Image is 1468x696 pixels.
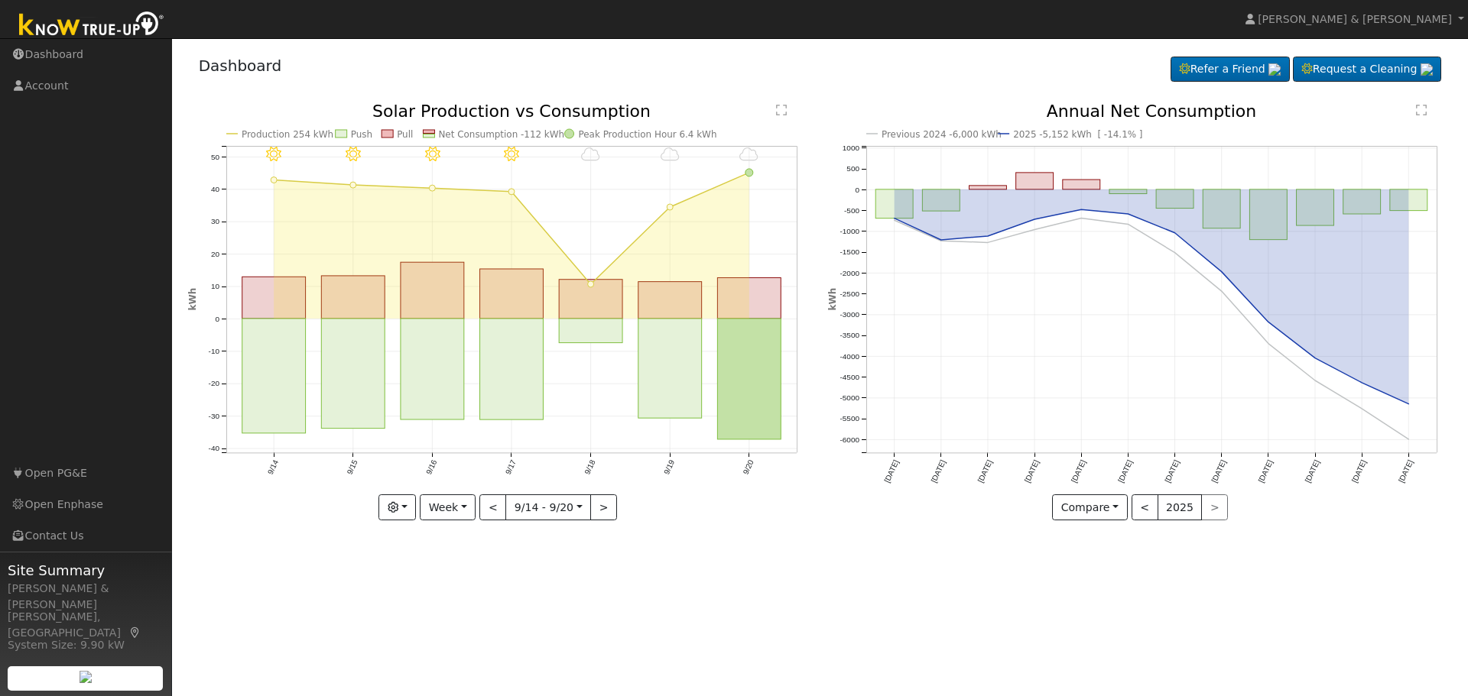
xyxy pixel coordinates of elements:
text: -6000 [840,435,859,444]
circle: onclick="" [1359,406,1366,412]
i: 9/14 - Clear [266,147,281,162]
i: 9/18 - Cloudy [581,147,600,162]
text:  [776,104,787,116]
rect: onclick="" [559,280,622,319]
text: -4500 [840,373,859,381]
text: Net Consumption -112 kWh [438,129,564,140]
text: 9/16 [424,458,438,476]
circle: onclick="" [1312,355,1318,361]
a: Dashboard [199,57,282,75]
circle: onclick="" [1125,222,1132,228]
circle: onclick="" [1265,341,1272,347]
text: Annual Net Consumption [1047,102,1257,121]
text: -20 [208,380,219,388]
circle: onclick="" [1031,227,1038,233]
text: -10 [208,347,219,355]
circle: onclick="" [1172,230,1178,236]
circle: onclick="" [745,169,753,176]
text: 1000 [843,144,860,152]
text: -3500 [840,332,859,340]
img: Know True-Up [11,8,172,43]
button: 9/14 - 9/20 [505,494,591,520]
text: 9/19 [662,458,676,476]
button: > [590,494,617,520]
button: < [1132,494,1158,520]
text: Peak Production Hour 6.4 kWh [578,129,716,140]
text: [DATE] [976,458,994,484]
text: 20 [210,250,219,258]
rect: onclick="" [717,278,781,319]
text: -40 [208,445,219,453]
rect: onclick="" [1250,189,1288,240]
text: -3000 [840,310,859,319]
text: [DATE] [1304,458,1321,484]
text: Previous 2024 -6,000 kWh [882,129,1002,140]
rect: onclick="" [479,319,543,419]
circle: onclick="" [1406,436,1412,442]
circle: onclick="" [1219,288,1225,294]
circle: onclick="" [1172,250,1178,256]
rect: onclick="" [401,262,464,319]
rect: onclick="" [242,319,305,433]
circle: onclick="" [1078,207,1084,213]
text: -2500 [840,290,859,298]
span: [PERSON_NAME] & [PERSON_NAME] [1258,13,1452,25]
text: [DATE] [1023,458,1041,484]
circle: onclick="" [938,238,944,244]
text: -5500 [840,415,859,423]
text:  [1416,104,1427,116]
button: < [479,494,506,520]
img: retrieve [80,671,92,683]
rect: onclick="" [321,276,385,319]
circle: onclick="" [985,240,991,246]
rect: onclick="" [242,277,305,319]
rect: onclick="" [1203,189,1241,228]
rect: onclick="" [638,282,702,319]
text: -5000 [840,393,859,402]
text: [DATE] [1070,458,1087,484]
circle: onclick="" [1125,211,1132,217]
text: 9/18 [583,458,596,476]
text: -4000 [840,352,859,361]
rect: onclick="" [1063,180,1100,189]
text: [DATE] [1210,458,1228,484]
div: [PERSON_NAME] & [PERSON_NAME] [8,581,164,613]
text: 500 [846,164,859,173]
i: 9/17 - Clear [504,147,519,162]
rect: onclick="" [875,189,913,219]
text: [DATE] [1397,458,1414,484]
circle: onclick="" [985,233,991,239]
rect: onclick="" [717,319,781,439]
a: Map [128,626,142,639]
circle: onclick="" [892,215,898,222]
rect: onclick="" [479,269,543,319]
rect: onclick="" [1297,189,1334,225]
circle: onclick="" [508,189,515,195]
text: -1000 [840,227,859,235]
rect: onclick="" [1109,189,1147,194]
text: 40 [210,185,219,193]
text: 0 [855,186,859,194]
text: [DATE] [882,458,900,484]
text: [DATE] [1116,458,1134,484]
text: 9/14 [266,458,280,476]
circle: onclick="" [892,218,898,224]
rect: onclick="" [321,319,385,429]
div: [PERSON_NAME], [GEOGRAPHIC_DATA] [8,609,164,641]
text: [DATE] [1350,458,1368,484]
circle: onclick="" [349,182,356,188]
circle: onclick="" [1219,269,1225,275]
rect: onclick="" [1343,189,1381,214]
circle: onclick="" [1359,380,1366,386]
text: Solar Production vs Consumption [372,102,651,121]
text: [DATE] [1257,458,1275,484]
text: 9/17 [504,458,518,476]
i: 9/20 - MostlyCloudy [739,147,758,162]
a: Refer a Friend [1171,57,1290,83]
i: 9/19 - MostlyCloudy [660,147,679,162]
rect: onclick="" [1156,189,1194,209]
circle: onclick="" [1406,401,1412,407]
img: retrieve [1268,63,1281,76]
circle: onclick="" [938,237,944,243]
a: Request a Cleaning [1293,57,1441,83]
